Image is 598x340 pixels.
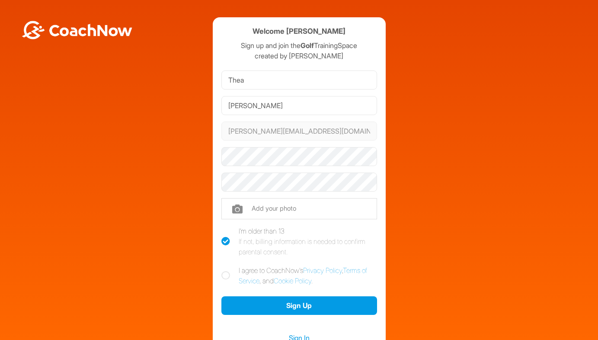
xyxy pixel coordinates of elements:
[221,122,377,141] input: Email
[239,236,377,257] div: If not, billing information is needed to confirm parental consent.
[239,226,377,257] div: I'm older than 13
[221,265,377,286] label: I agree to CoachNow's , , and .
[303,266,342,275] a: Privacy Policy
[239,266,367,285] a: Terms of Service
[221,40,377,51] p: Sign up and join the TrainingSpace
[253,26,345,37] h4: Welcome [PERSON_NAME]
[221,51,377,61] p: created by [PERSON_NAME]
[221,296,377,315] button: Sign Up
[301,41,314,50] strong: Golf
[221,71,377,90] input: First Name
[274,276,311,285] a: Cookie Policy
[221,96,377,115] input: Last Name
[21,21,133,39] img: BwLJSsUCoWCh5upNqxVrqldRgqLPVwmV24tXu5FoVAoFEpwwqQ3VIfuoInZCoVCoTD4vwADAC3ZFMkVEQFDAAAAAElFTkSuQmCC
